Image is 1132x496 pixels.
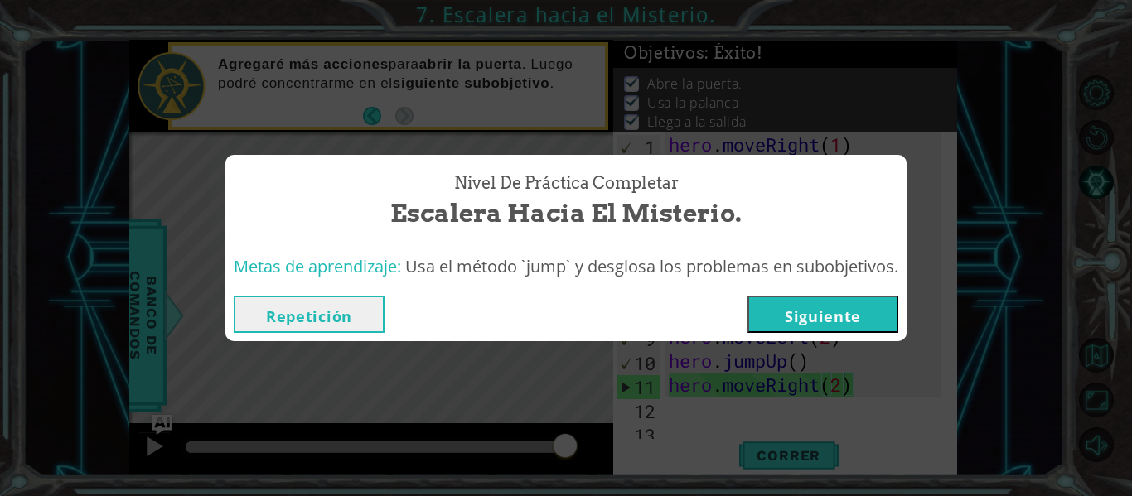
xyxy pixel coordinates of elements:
span: Usa el método `jump` y desglosa los problemas en subobjetivos. [405,255,898,277]
button: Repetición [234,296,385,333]
span: Metas de aprendizaje: [234,255,401,277]
span: Escalera hacia el Misterio. [390,195,742,231]
span: Nivel de Práctica Completar [454,171,679,195]
button: Siguiente [747,296,898,333]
